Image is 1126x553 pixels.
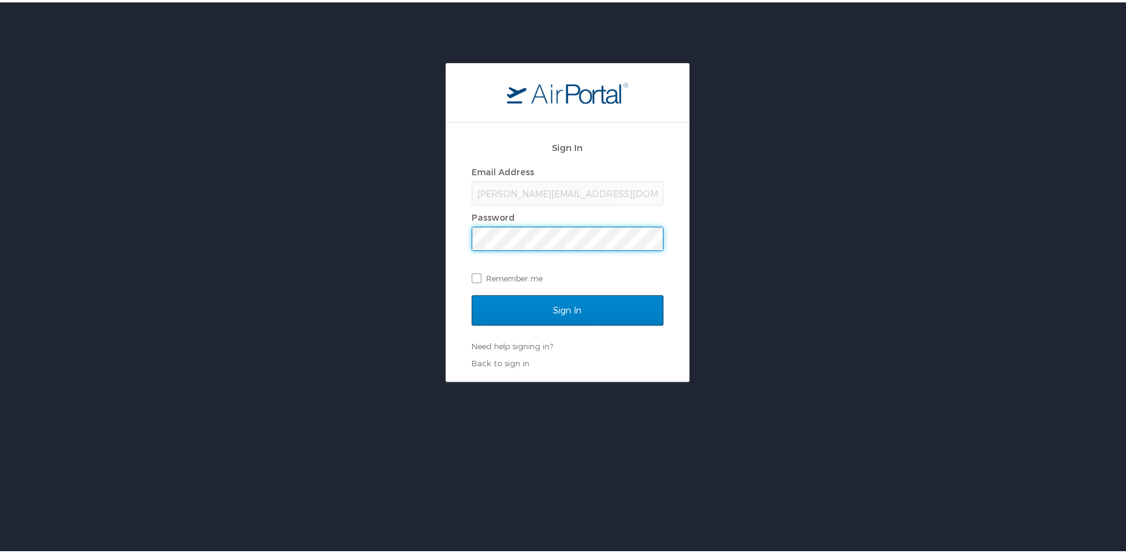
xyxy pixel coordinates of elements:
[507,79,628,101] img: logo
[472,138,663,152] h2: Sign In
[472,293,663,323] input: Sign In
[472,339,553,349] a: Need help signing in?
[472,164,534,175] label: Email Address
[472,210,515,220] label: Password
[472,356,529,366] a: Back to sign in
[472,267,663,285] label: Remember me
